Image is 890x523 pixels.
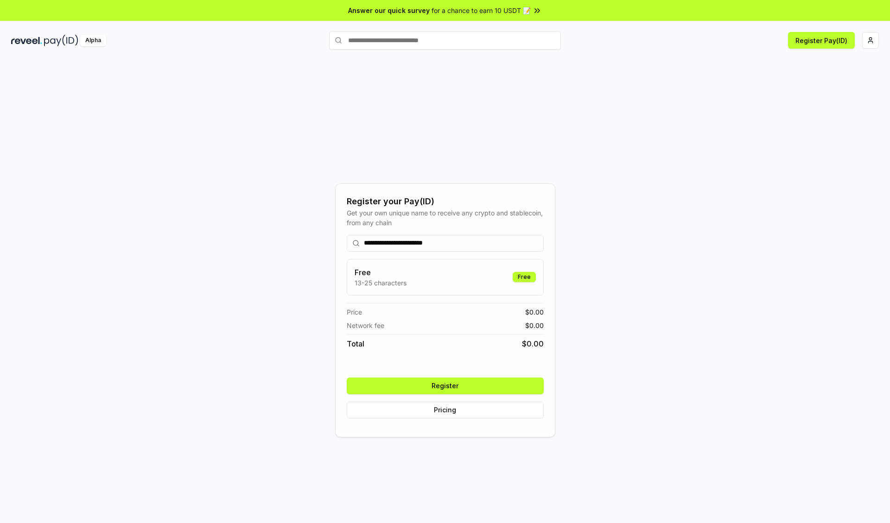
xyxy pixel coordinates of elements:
[522,338,544,349] span: $ 0.00
[513,272,536,282] div: Free
[355,267,407,278] h3: Free
[347,378,544,394] button: Register
[432,6,531,15] span: for a chance to earn 10 USDT 📝
[347,307,362,317] span: Price
[347,338,364,349] span: Total
[525,321,544,330] span: $ 0.00
[348,6,430,15] span: Answer our quick survey
[347,402,544,418] button: Pricing
[355,278,407,288] p: 13-25 characters
[347,208,544,227] div: Get your own unique name to receive any crypto and stablecoin, from any chain
[11,35,42,46] img: reveel_dark
[347,195,544,208] div: Register your Pay(ID)
[525,307,544,317] span: $ 0.00
[347,321,384,330] span: Network fee
[80,35,106,46] div: Alpha
[44,35,78,46] img: pay_id
[788,32,855,49] button: Register Pay(ID)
